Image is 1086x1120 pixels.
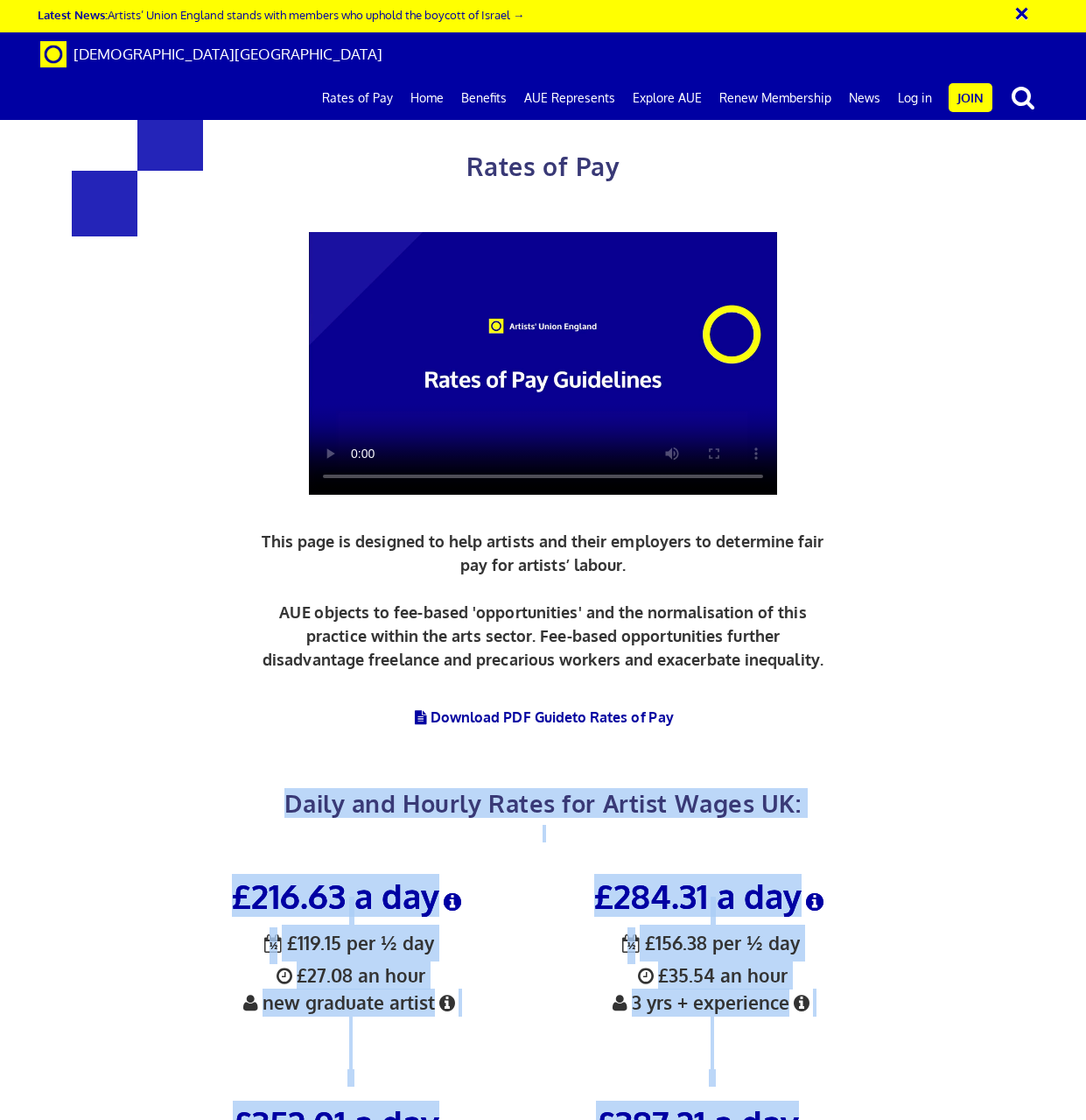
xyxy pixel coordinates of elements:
[239,931,459,1015] span: £27.08 an hour new graduate artist
[270,925,277,964] span: ½
[27,32,396,76] a: Brand [DEMOGRAPHIC_DATA][GEOGRAPHIC_DATA]
[181,877,517,914] h3: £216.63 a day
[840,76,889,120] a: News
[257,530,829,672] p: This page is designed to help artists and their employers to determine fair pay for artists’ labo...
[74,45,382,63] span: [DEMOGRAPHIC_DATA][GEOGRAPHIC_DATA]
[996,79,1050,116] button: search
[608,931,813,1015] span: £35.54 an hour 3 yrs + experience
[515,76,624,120] a: AUE Represents
[889,76,941,120] a: Log in
[38,7,524,22] a: Latest News:Artists’ Union England stands with members who uphold the boycott of Israel →
[452,76,515,120] a: Benefits
[572,708,674,726] span: to Rates of Pay
[412,708,674,726] a: Download PDF Guideto Rates of Pay
[264,931,434,954] span: £119.15 per ½ day
[466,151,620,182] span: Rates of Pay
[624,76,711,120] a: Explore AUE
[402,76,452,120] a: Home
[711,76,840,120] a: Renew Membership
[949,83,992,112] a: Join
[543,877,879,914] h3: £284.31 a day
[627,925,635,964] span: ½
[38,7,108,22] strong: Latest News:
[284,788,801,818] span: Daily and Hourly Rates for Artist Wages UK:
[313,76,402,120] a: Rates of Pay
[622,931,800,954] span: £156.38 per ½ day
